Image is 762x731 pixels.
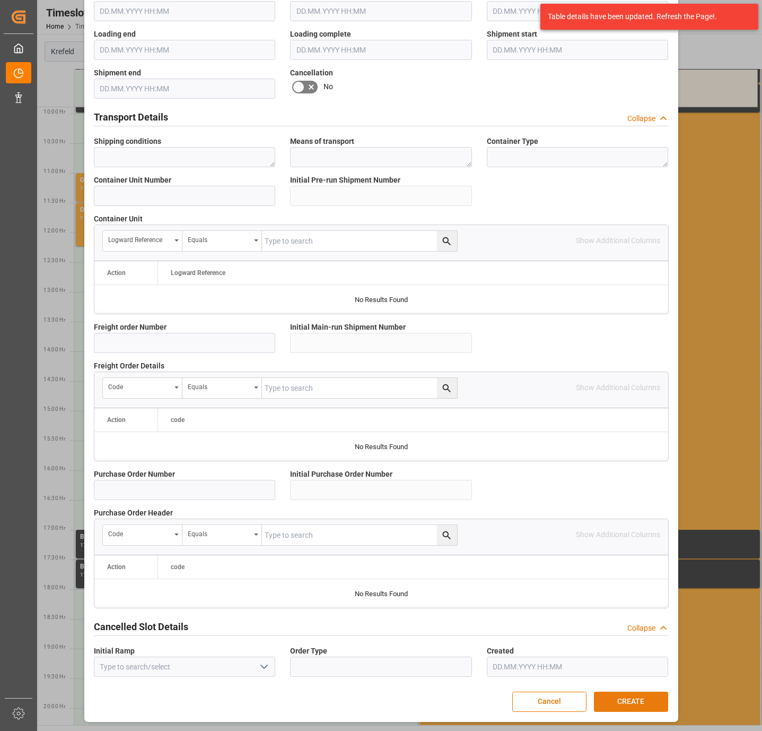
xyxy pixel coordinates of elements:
[290,67,333,79] span: Cancellation
[94,136,161,147] span: Shipping conditions
[94,175,171,186] span: Container Unit Number
[182,378,262,398] button: open menu
[103,231,182,251] button: open menu
[94,40,276,60] input: DD.MM.YYYY HH:MM
[94,29,136,40] span: Loading end
[290,175,400,186] span: Initial Pre-run Shipment Number
[256,659,271,675] button: open menu
[94,67,141,79] span: Shipment end
[103,525,182,545] button: open menu
[548,11,743,22] div: Table details have been updated. Refresh the Page!.
[627,113,655,124] div: Collapse
[103,378,182,398] button: open menu
[487,136,538,147] span: Container Type
[171,563,185,571] span: code
[290,322,406,333] span: Initial Main-run Shipment Number
[290,469,392,480] span: Initial Purchase Order Number
[107,269,126,277] div: Action
[290,40,472,60] input: DD.MM.YYYY HH:MM
[94,110,168,124] h2: Transport Details
[437,231,457,251] button: search button
[94,657,276,677] input: Type to search/select
[188,527,250,539] div: Equals
[437,525,457,545] button: search button
[627,623,655,634] div: Collapse
[487,40,669,60] input: DD.MM.YYYY HH:MM
[107,416,126,424] div: Action
[94,508,173,519] span: Purchase Order Header
[107,563,126,571] div: Action
[108,380,171,392] div: code
[94,213,143,225] span: Container Unit
[487,657,669,677] input: DD.MM.YYYY HH:MM
[171,416,185,424] span: code
[290,646,327,657] span: Order Type
[487,646,514,657] span: Created
[188,233,250,245] div: Equals
[94,1,276,21] input: DD.MM.YYYY HH:MM
[94,322,167,333] span: Freight order Number
[171,269,225,277] span: Logward Reference
[182,525,262,545] button: open menu
[94,469,175,480] span: Purchase Order Number
[290,29,351,40] span: Loading complete
[437,378,457,398] button: search button
[94,360,164,372] span: Freight Order Details
[94,620,188,634] h2: Cancelled Slot Details
[262,231,457,251] input: Type to search
[487,29,537,40] span: Shipment start
[188,380,250,392] div: Equals
[323,81,333,92] span: No
[108,527,171,539] div: code
[94,646,135,657] span: Initial Ramp
[512,692,586,712] button: Cancel
[262,525,457,545] input: Type to search
[487,1,669,21] input: DD.MM.YYYY HH:MM
[594,692,668,712] button: CREATE
[94,79,276,99] input: DD.MM.YYYY HH:MM
[182,231,262,251] button: open menu
[108,233,171,245] div: Logward Reference
[290,1,472,21] input: DD.MM.YYYY HH:MM
[290,136,354,147] span: Means of transport
[262,378,457,398] input: Type to search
